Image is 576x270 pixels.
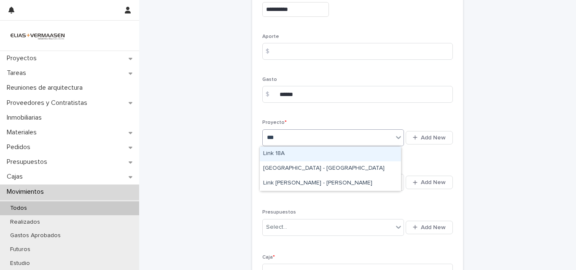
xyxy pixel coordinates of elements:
span: Add New [421,135,446,141]
span: Add New [421,179,446,185]
p: Tareas [3,69,33,77]
div: Link 18A [260,147,401,161]
p: Todos [3,205,34,212]
span: Caja [262,255,275,260]
p: Proveedores y Contratistas [3,99,94,107]
p: Estudio [3,260,37,267]
p: Movimientos [3,188,51,196]
p: Materiales [3,128,43,136]
p: Reuniones de arquitectura [3,84,89,92]
p: Futuros [3,246,37,253]
button: Add New [406,221,453,234]
span: Gasto [262,77,277,82]
div: Link Torre - Vicente López [260,176,401,191]
button: Add New [406,131,453,144]
div: Link Plaza - Calle 7 [260,161,401,176]
button: Add New [406,176,453,189]
p: Gastos Aprobados [3,232,67,239]
p: Inmobiliarias [3,114,48,122]
img: HMeL2XKrRby6DNq2BZlM [7,27,68,44]
p: Cajas [3,173,30,181]
span: Aporte [262,34,279,39]
p: Realizados [3,219,47,226]
span: Presupuestos [262,210,296,215]
div: Select... [266,223,287,232]
p: Presupuestos [3,158,54,166]
span: Proyecto [262,120,287,125]
div: $ [262,43,279,60]
p: Pedidos [3,143,37,151]
p: Proyectos [3,54,43,62]
span: Add New [421,225,446,230]
div: $ [262,86,279,103]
